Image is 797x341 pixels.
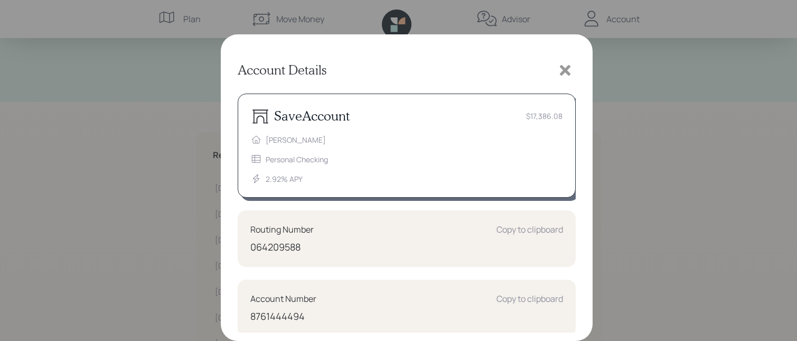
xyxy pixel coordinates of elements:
[266,173,303,185] div: 2.92 % APY
[274,108,350,124] h3: Save Account
[238,62,326,78] h3: Account Details
[496,223,563,236] div: Copy to clipboard
[526,110,562,122] div: $17,386.08
[250,240,563,254] div: 064209588
[266,154,328,165] div: Personal Checking
[250,223,314,236] div: Routing Number
[250,292,316,305] div: Account Number
[496,292,563,305] div: Copy to clipboard
[266,134,326,145] div: [PERSON_NAME]
[250,309,563,324] div: 8761444494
